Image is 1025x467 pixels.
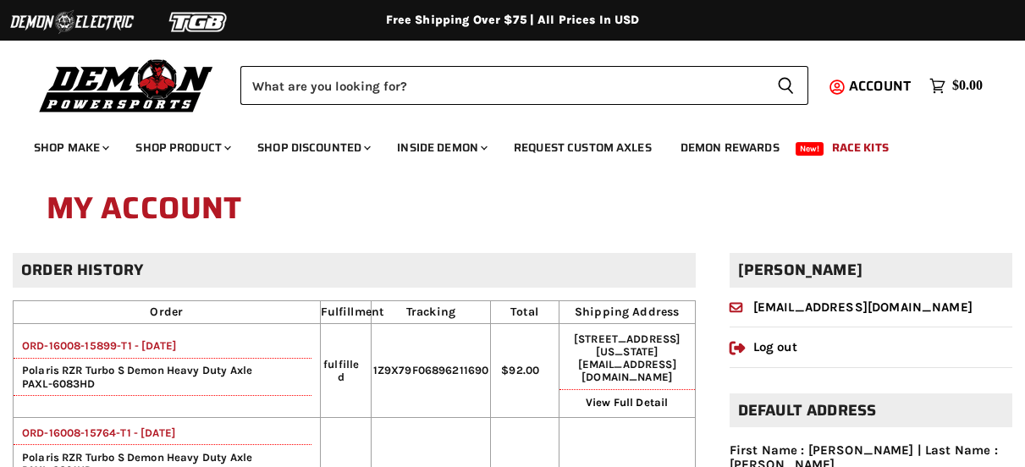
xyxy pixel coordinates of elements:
[34,55,219,115] img: Demon Powersports
[14,339,176,352] a: ORD-16008-15899-T1 - [DATE]
[952,78,983,94] span: $0.00
[14,451,311,464] span: Polaris RZR Turbo S Demon Heavy Duty Axle
[135,6,262,38] img: TGB Logo 2
[8,6,135,38] img: Demon Electric Logo 2
[240,66,763,105] input: Search
[491,301,559,324] th: Total
[586,396,668,409] a: View Full Detail
[730,339,797,354] a: Log out
[47,182,978,236] h1: My Account
[559,301,695,324] th: Shipping Address
[14,426,175,439] a: ORD-16008-15764-T1 - [DATE]
[849,75,911,96] span: Account
[841,79,921,94] a: Account
[14,301,321,324] th: Order
[501,364,539,376] span: $92.00
[13,253,696,288] h2: Order history
[763,66,808,105] button: Search
[501,130,664,165] a: Request Custom Axles
[730,393,1012,428] h2: Default address
[21,130,119,165] a: Shop Make
[240,66,808,105] form: Product
[559,324,695,418] td: [STREET_ADDRESS][US_STATE]
[384,130,498,165] a: Inside Demon
[730,299,973,315] a: [EMAIL_ADDRESS][DOMAIN_NAME]
[730,253,1012,288] h2: [PERSON_NAME]
[14,364,311,376] span: Polaris RZR Turbo S Demon Heavy Duty Axle
[14,377,96,390] span: PAXL-6083HD
[21,124,978,165] ul: Main menu
[921,74,991,98] a: $0.00
[123,130,241,165] a: Shop Product
[819,130,901,165] a: Race Kits
[371,324,490,418] td: 1Z9X79F06896211690
[578,358,676,383] span: [EMAIL_ADDRESS][DOMAIN_NAME]
[668,130,792,165] a: Demon Rewards
[796,142,824,156] span: New!
[320,301,371,324] th: Fulfillment
[320,324,371,418] td: fulfilled
[371,301,490,324] th: Tracking
[245,130,381,165] a: Shop Discounted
